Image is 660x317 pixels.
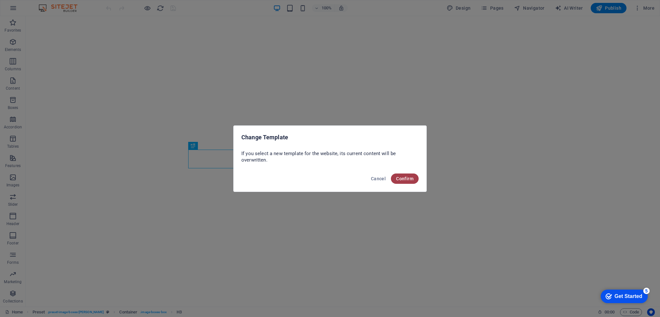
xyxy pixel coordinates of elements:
[396,176,413,181] span: Confirm
[368,173,388,184] button: Cancel
[371,176,386,181] span: Cancel
[596,286,650,306] iframe: To enrich screen reader interactions, please activate Accessibility in Grammarly extension settings
[241,150,419,163] p: If you select a new template for the website, its current content will be overwritten.
[241,134,419,141] h2: Change Template
[391,173,419,184] button: Confirm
